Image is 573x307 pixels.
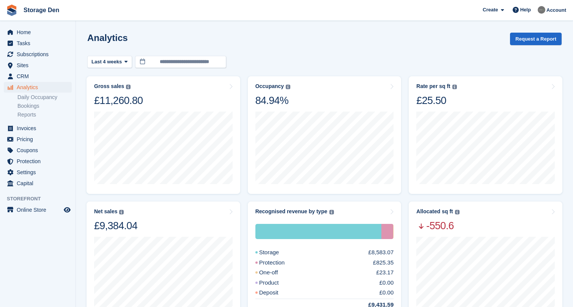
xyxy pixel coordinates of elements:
[17,49,62,60] span: Subscriptions
[368,248,394,257] div: £8,583.07
[329,210,334,214] img: icon-info-grey-7440780725fd019a000dd9b08b2336e03edf1995a4989e88bcd33f0948082b44.svg
[17,38,62,49] span: Tasks
[255,268,296,277] div: One-off
[4,156,72,167] a: menu
[94,83,124,90] div: Gross sales
[4,145,72,156] a: menu
[255,279,297,287] div: Product
[94,219,137,232] div: £9,384.04
[17,71,62,82] span: CRM
[17,27,62,38] span: Home
[6,5,17,16] img: stora-icon-8386f47178a22dfd0bd8f6a31ec36ba5ce8667c1dd55bd0f319d3a0aa187defe.svg
[4,82,72,93] a: menu
[255,258,303,267] div: Protection
[538,6,545,14] img: Brian Barbour
[379,279,394,287] div: £0.00
[452,85,457,89] img: icon-info-grey-7440780725fd019a000dd9b08b2336e03edf1995a4989e88bcd33f0948082b44.svg
[255,208,327,215] div: Recognised revenue by type
[483,6,498,14] span: Create
[87,56,132,68] button: Last 4 weeks
[17,102,72,110] a: Bookings
[255,224,381,239] div: Storage
[416,208,453,215] div: Allocated sq ft
[416,83,450,90] div: Rate per sq ft
[4,27,72,38] a: menu
[4,38,72,49] a: menu
[17,205,62,215] span: Online Store
[4,60,72,71] a: menu
[255,288,297,297] div: Deposit
[4,205,72,215] a: menu
[546,6,566,14] span: Account
[17,111,72,118] a: Reports
[17,167,62,178] span: Settings
[255,248,298,257] div: Storage
[17,123,62,134] span: Invoices
[63,205,72,214] a: Preview store
[94,208,117,215] div: Net sales
[520,6,531,14] span: Help
[17,60,62,71] span: Sites
[510,33,562,45] button: Request a Report
[286,85,290,89] img: icon-info-grey-7440780725fd019a000dd9b08b2336e03edf1995a4989e88bcd33f0948082b44.svg
[91,58,122,66] span: Last 4 weeks
[94,94,143,107] div: £11,260.80
[17,178,62,189] span: Capital
[379,288,394,297] div: £0.00
[4,71,72,82] a: menu
[119,210,124,214] img: icon-info-grey-7440780725fd019a000dd9b08b2336e03edf1995a4989e88bcd33f0948082b44.svg
[455,210,460,214] img: icon-info-grey-7440780725fd019a000dd9b08b2336e03edf1995a4989e88bcd33f0948082b44.svg
[416,94,457,107] div: £25.50
[381,224,394,239] div: Protection
[20,4,62,16] a: Storage Den
[255,83,284,90] div: Occupancy
[255,94,290,107] div: 84.94%
[376,268,394,277] div: £23.17
[4,167,72,178] a: menu
[4,178,72,189] a: menu
[17,94,72,101] a: Daily Occupancy
[4,123,72,134] a: menu
[126,85,131,89] img: icon-info-grey-7440780725fd019a000dd9b08b2336e03edf1995a4989e88bcd33f0948082b44.svg
[416,219,459,232] span: -550.6
[373,258,394,267] div: £825.35
[7,195,76,203] span: Storefront
[4,134,72,145] a: menu
[17,145,62,156] span: Coupons
[4,49,72,60] a: menu
[87,33,128,43] h2: Analytics
[17,82,62,93] span: Analytics
[17,156,62,167] span: Protection
[17,134,62,145] span: Pricing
